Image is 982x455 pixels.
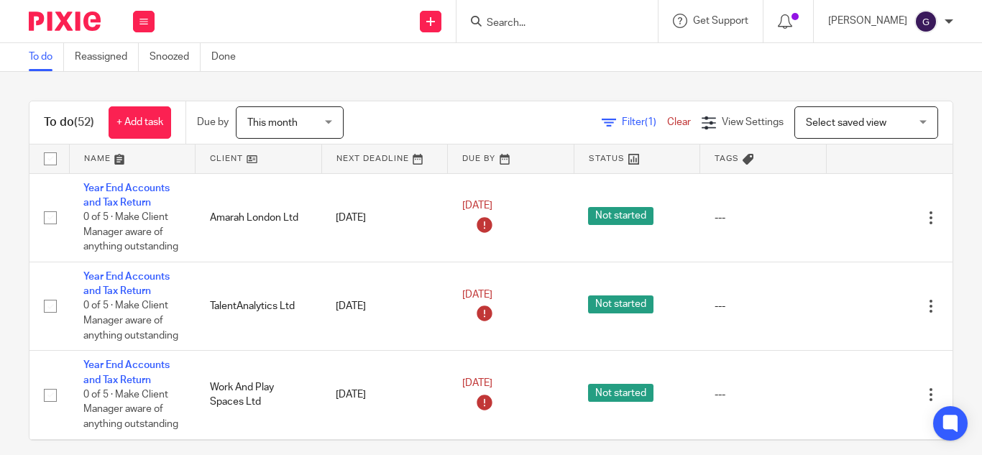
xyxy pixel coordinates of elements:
img: Pixie [29,12,101,31]
p: [PERSON_NAME] [828,14,907,28]
h1: To do [44,115,94,130]
span: 0 of 5 · Make Client Manager aware of anything outstanding [83,390,178,429]
td: Work And Play Spaces Ltd [196,351,322,439]
span: This month [247,118,298,128]
div: --- [715,211,812,225]
span: 0 of 5 · Make Client Manager aware of anything outstanding [83,212,178,252]
span: [DATE] [462,378,492,388]
span: Not started [588,295,653,313]
span: Not started [588,207,653,225]
span: 0 of 5 · Make Client Manager aware of anything outstanding [83,301,178,341]
a: + Add task [109,106,171,139]
a: To do [29,43,64,71]
span: Tags [715,155,739,162]
td: [DATE] [321,351,448,439]
a: Clear [667,117,691,127]
td: [DATE] [321,173,448,262]
input: Search [485,17,615,30]
p: Due by [197,115,229,129]
span: Filter [622,117,667,127]
td: Amarah London Ltd [196,173,322,262]
td: [DATE] [321,262,448,350]
span: (1) [645,117,656,127]
a: Year End Accounts and Tax Return [83,272,170,296]
td: TalentAnalytics Ltd [196,262,322,350]
span: Not started [588,384,653,402]
a: Reassigned [75,43,139,71]
a: Snoozed [150,43,201,71]
span: Get Support [693,16,748,26]
a: Year End Accounts and Tax Return [83,183,170,208]
div: --- [715,299,812,313]
a: Year End Accounts and Tax Return [83,360,170,385]
div: --- [715,387,812,402]
span: View Settings [722,117,784,127]
span: [DATE] [462,201,492,211]
span: (52) [74,116,94,128]
span: [DATE] [462,290,492,300]
span: Select saved view [806,118,886,128]
a: Done [211,43,247,71]
img: svg%3E [914,10,937,33]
